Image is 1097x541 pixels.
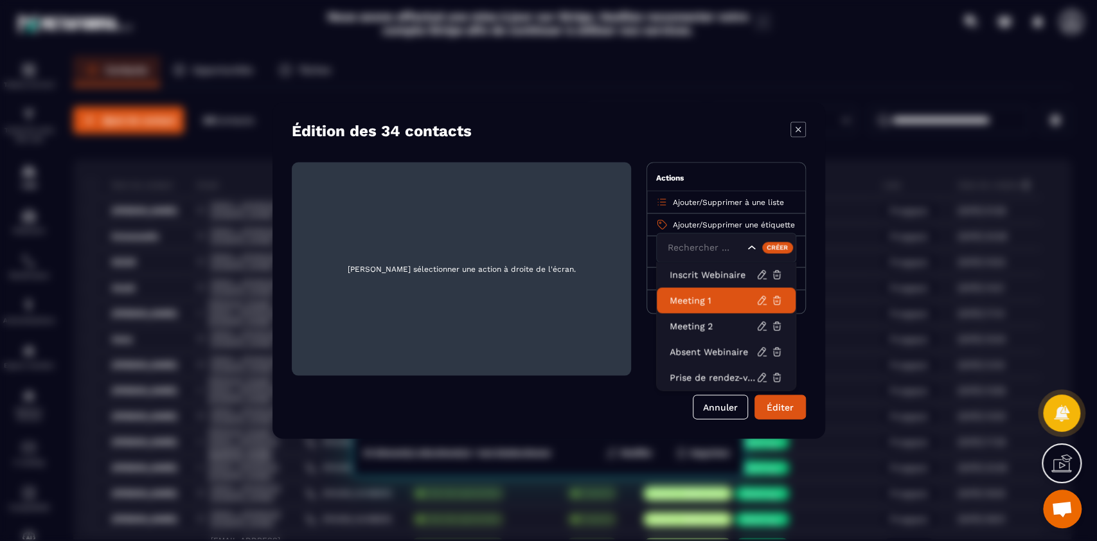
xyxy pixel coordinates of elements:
[702,220,795,229] span: Supprimer une étiquette
[670,320,756,333] p: Meeting 2
[670,371,756,384] p: Prise de rendez-vous
[670,294,756,307] p: Meeting 1
[673,220,795,230] p: /
[656,173,684,182] span: Actions
[302,173,621,366] span: [PERSON_NAME] sélectionner une action à droite de l'écran.
[1043,490,1082,528] div: Ouvrir le chat
[670,269,756,281] p: Inscrit Webinaire
[673,220,699,229] span: Ajouter
[693,395,748,420] button: Annuler
[656,233,796,263] div: Search for option
[673,197,784,208] p: /
[754,395,806,420] button: Éditer
[292,122,472,140] h4: Édition des 34 contacts
[762,242,793,253] div: Créer
[702,198,784,207] span: Supprimer à une liste
[673,198,699,207] span: Ajouter
[664,241,744,255] input: Search for option
[670,346,756,359] p: Absent Webinaire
